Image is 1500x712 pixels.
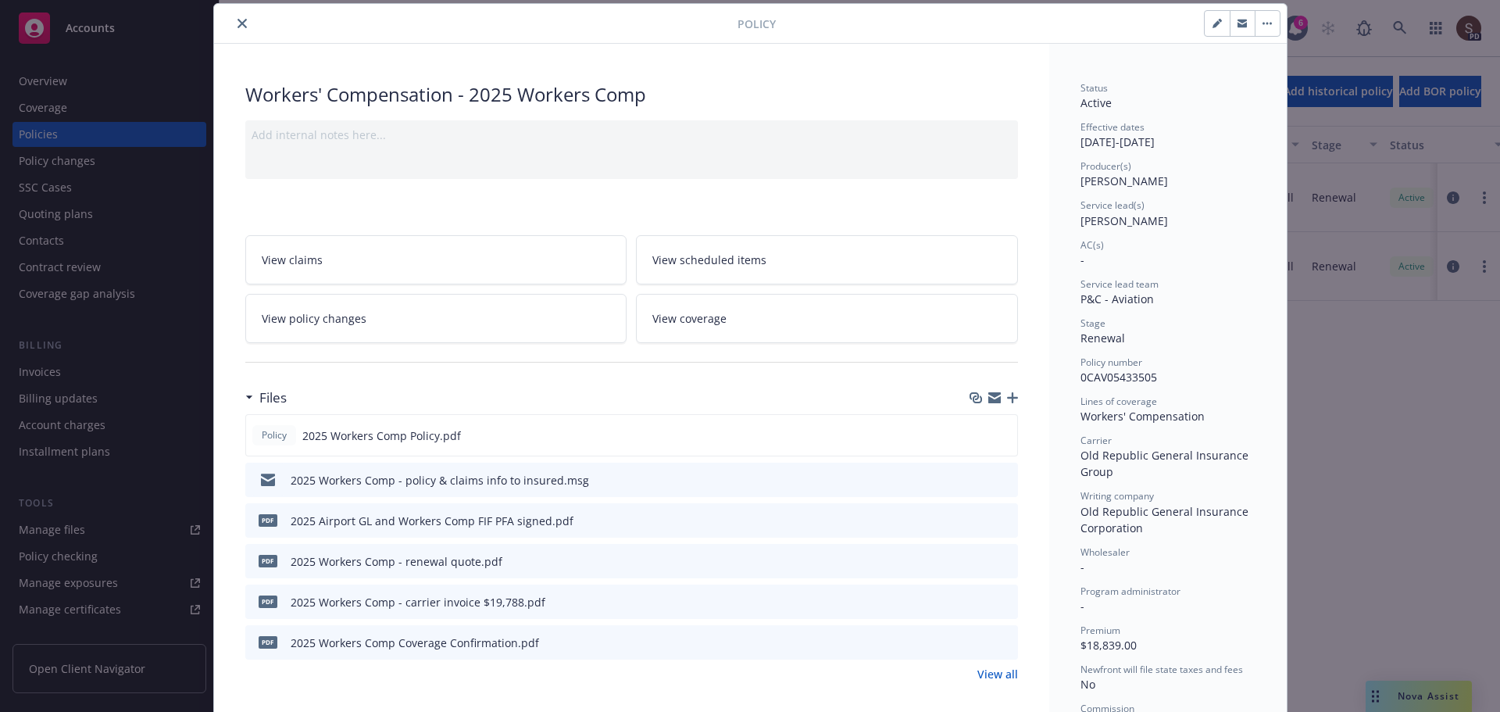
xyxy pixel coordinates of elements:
[1080,174,1168,188] span: [PERSON_NAME]
[245,81,1018,108] div: Workers' Compensation - 2025 Workers Comp
[1080,277,1159,291] span: Service lead team
[1080,504,1252,535] span: Old Republic General Insurance Corporation
[262,252,323,268] span: View claims
[291,594,545,610] div: 2025 Workers Comp - carrier invoice $19,788.pdf
[997,428,1011,444] button: preview file
[1080,120,1255,150] div: [DATE] - [DATE]
[1080,356,1142,369] span: Policy number
[245,294,627,343] a: View policy changes
[1080,434,1112,447] span: Carrier
[1080,370,1157,385] span: 0CAV05433505
[973,513,985,529] button: download file
[998,594,1012,610] button: preview file
[973,594,985,610] button: download file
[1080,546,1130,559] span: Wholesaler
[1080,489,1154,503] span: Writing company
[973,635,985,651] button: download file
[245,388,287,408] div: Files
[259,388,287,408] h3: Files
[652,252,766,268] span: View scheduled items
[1080,331,1125,345] span: Renewal
[259,514,277,526] span: pdf
[972,428,984,444] button: download file
[737,16,776,32] span: Policy
[1080,213,1168,228] span: [PERSON_NAME]
[1080,599,1084,614] span: -
[252,127,1012,143] div: Add internal notes here...
[291,472,589,488] div: 2025 Workers Comp - policy & claims info to insured.msg
[1080,638,1137,653] span: $18,839.00
[291,513,573,529] div: 2025 Airport GL and Workers Comp FIF PFA signed.pdf
[973,472,985,488] button: download file
[291,635,539,651] div: 2025 Workers Comp Coverage Confirmation.pdf
[302,428,461,444] span: 2025 Workers Comp Policy.pdf
[1080,252,1084,267] span: -
[233,14,252,33] button: close
[291,553,502,570] div: 2025 Workers Comp - renewal quote.pdf
[1080,448,1252,479] span: Old Republic General Insurance Group
[1080,677,1095,692] span: No
[977,666,1018,682] a: View all
[1080,663,1243,676] span: Newfront will file state taxes and fees
[1080,408,1255,424] div: Workers' Compensation
[1080,81,1108,95] span: Status
[259,555,277,567] span: pdf
[636,235,1018,284] a: View scheduled items
[1080,395,1157,408] span: Lines of coverage
[1080,238,1104,252] span: AC(s)
[259,636,277,648] span: pdf
[1080,159,1131,173] span: Producer(s)
[262,310,366,327] span: View policy changes
[652,310,727,327] span: View coverage
[1080,292,1154,306] span: P&C - Aviation
[1080,317,1105,330] span: Stage
[1080,624,1120,637] span: Premium
[259,428,290,442] span: Policy
[973,553,985,570] button: download file
[1080,585,1180,598] span: Program administrator
[1080,560,1084,574] span: -
[998,472,1012,488] button: preview file
[1080,199,1145,212] span: Service lead(s)
[1080,120,1145,134] span: Effective dates
[259,596,277,607] span: pdf
[636,294,1018,343] a: View coverage
[998,513,1012,529] button: preview file
[245,235,627,284] a: View claims
[998,553,1012,570] button: preview file
[998,635,1012,651] button: preview file
[1080,95,1112,110] span: Active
